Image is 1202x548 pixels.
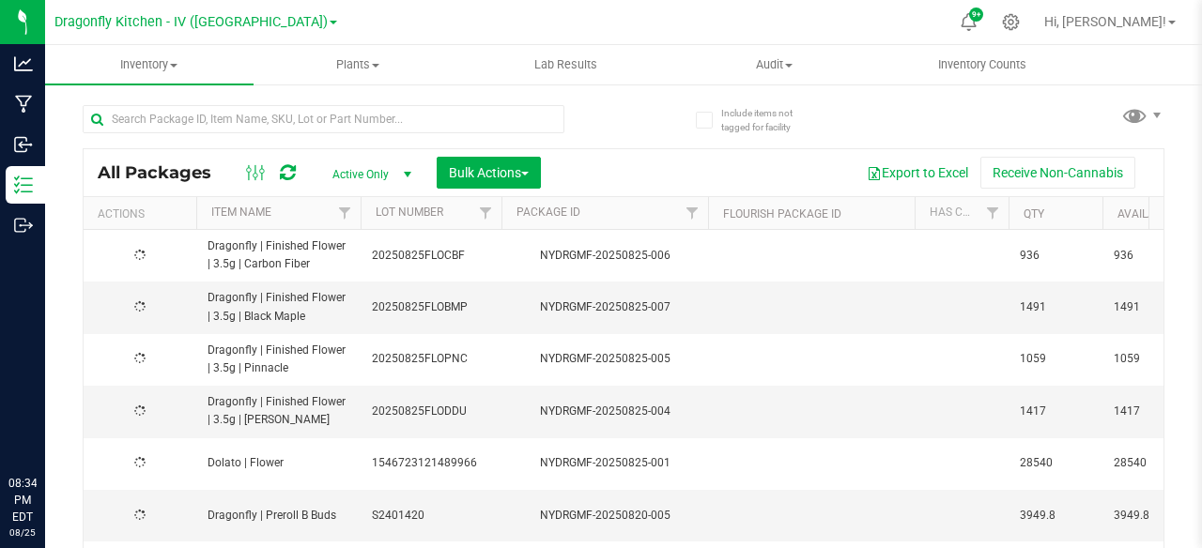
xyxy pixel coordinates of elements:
[1020,247,1091,265] span: 936
[1117,207,1174,221] a: Available
[449,165,529,180] span: Bulk Actions
[372,403,490,420] span: 20250825FLODDU
[208,507,349,525] span: Dragonfly | Preroll B Buds
[855,157,980,189] button: Export to Excel
[516,205,580,219] a: Package ID
[437,157,541,189] button: Bulk Actions
[254,56,461,73] span: Plants
[8,475,37,525] p: 08:34 PM EDT
[14,216,33,235] inline-svg: Outbound
[913,56,1052,73] span: Inventory Counts
[54,14,328,30] span: Dragonfly Kitchen - IV ([GEOGRAPHIC_DATA])
[208,393,349,429] span: Dragonfly | Finished Flower | 3.5g | [PERSON_NAME]
[372,507,490,525] span: S2401420
[499,247,711,265] div: NYDRGMF-20250825-006
[376,205,443,219] a: Lot Number
[1114,350,1185,368] span: 1059
[1114,507,1185,525] span: 3949.8
[254,45,462,84] a: Plants
[972,11,980,19] span: 9+
[1044,14,1166,29] span: Hi, [PERSON_NAME]!
[208,342,349,377] span: Dragonfly | Finished Flower | 3.5g | Pinnacle
[45,45,254,84] a: Inventory
[208,237,349,273] span: Dragonfly | Finished Flower | 3.5g | Carbon Fiber
[499,403,711,420] div: NYDRGMF-20250825-004
[1020,403,1091,420] span: 1417
[14,95,33,114] inline-svg: Manufacturing
[499,454,711,472] div: NYDRGMF-20250825-001
[670,56,877,73] span: Audit
[499,298,711,316] div: NYDRGMF-20250825-007
[8,525,37,540] p: 08/25
[208,289,349,325] span: Dragonfly | Finished Flower | 3.5g | Black Maple
[462,45,670,84] a: Lab Results
[1020,507,1091,525] span: 3949.8
[372,247,490,265] span: 20250825FLOCBF
[1114,298,1185,316] span: 1491
[330,197,361,229] a: Filter
[83,105,564,133] input: Search Package ID, Item Name, SKU, Lot or Part Number...
[14,54,33,73] inline-svg: Analytics
[98,207,189,221] div: Actions
[499,350,711,368] div: NYDRGMF-20250825-005
[470,197,501,229] a: Filter
[208,454,349,472] span: Dolato | Flower
[999,13,1023,31] div: Manage settings
[98,162,230,183] span: All Packages
[372,350,490,368] span: 20250825FLOPNC
[509,56,623,73] span: Lab Results
[878,45,1086,84] a: Inventory Counts
[1020,454,1091,472] span: 28540
[1024,207,1044,221] a: Qty
[1020,350,1091,368] span: 1059
[670,45,878,84] a: Audit
[980,157,1135,189] button: Receive Non-Cannabis
[677,197,708,229] a: Filter
[978,197,1009,229] a: Filter
[1114,454,1185,472] span: 28540
[721,106,815,134] span: Include items not tagged for facility
[723,207,841,221] a: Flourish Package ID
[372,298,490,316] span: 20250825FLOBMP
[45,56,254,73] span: Inventory
[14,135,33,154] inline-svg: Inbound
[1020,298,1091,316] span: 1491
[372,454,490,472] span: 1546723121489966
[1114,403,1185,420] span: 1417
[915,197,1009,230] th: Has COA
[1114,247,1185,265] span: 936
[211,205,271,219] a: Item Name
[14,175,33,194] inline-svg: Inventory
[499,507,711,525] div: NYDRGMF-20250820-005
